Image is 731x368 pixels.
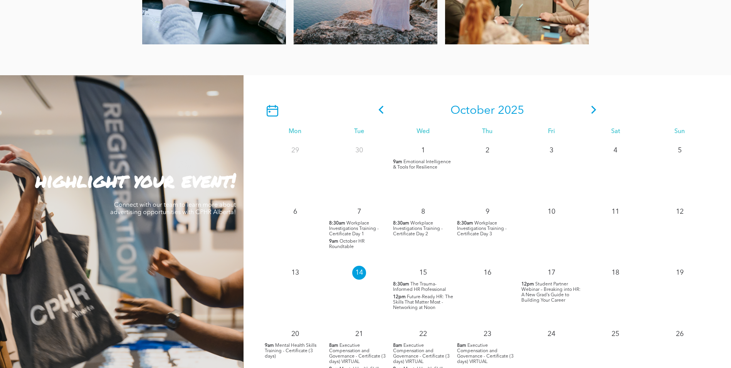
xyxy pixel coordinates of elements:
[393,343,450,364] span: Executive Compensation and Governance - Certificate (3 days) VIRTUAL
[457,343,514,364] span: Executive Compensation and Governance - Certificate (3 days) VIRTUAL
[608,327,622,341] p: 25
[673,205,687,219] p: 12
[329,239,365,249] span: October HR Roundtable
[450,105,495,116] span: October
[35,166,236,194] strong: highlight your event!
[673,327,687,341] p: 26
[393,221,409,226] span: 8:30am
[393,160,451,170] span: Emotional Intelligence & Tools for Resilience
[455,128,519,135] div: Thu
[648,128,712,135] div: Sun
[521,282,534,287] span: 12pm
[288,266,302,280] p: 13
[673,143,687,157] p: 5
[416,327,430,341] p: 22
[329,343,338,348] span: 8am
[481,266,494,280] p: 16
[352,327,366,341] p: 21
[329,221,345,226] span: 8:30am
[608,143,622,157] p: 4
[608,266,622,280] p: 18
[521,282,581,303] span: Student Partner Webinar – Breaking into HR: A New Grad’s Guide to Building Your Career
[457,221,473,226] span: 8:30am
[393,343,402,348] span: 8am
[329,343,386,364] span: Executive Compensation and Governance - Certificate (3 days) VIRTUAL
[544,327,558,341] p: 24
[288,205,302,219] p: 6
[457,343,466,348] span: 8am
[498,105,524,116] span: 2025
[583,128,647,135] div: Sat
[352,266,366,280] p: 14
[263,128,327,135] div: Mon
[673,266,687,280] p: 19
[393,282,409,287] span: 8:30am
[608,205,622,219] p: 11
[481,205,494,219] p: 9
[391,128,455,135] div: Wed
[110,202,236,216] span: Connect with our team to learn more about advertising opportunities with CPHR Alberta!
[519,128,583,135] div: Fri
[416,143,430,157] p: 1
[416,266,430,280] p: 15
[352,205,366,219] p: 7
[481,327,494,341] p: 23
[265,343,316,359] span: Mental Health Skills Training - Certificate (3 days)
[481,143,494,157] p: 2
[288,327,302,341] p: 20
[352,143,366,157] p: 30
[393,282,446,292] span: The Trauma-Informed HR Professional
[393,221,443,236] span: Workplace Investigations Training - Certificate Day 2
[544,143,558,157] p: 3
[457,221,507,236] span: Workplace Investigations Training - Certificate Day 3
[327,128,391,135] div: Tue
[544,205,558,219] p: 10
[544,266,558,280] p: 17
[416,205,430,219] p: 8
[329,239,338,244] span: 9am
[288,143,302,157] p: 29
[265,343,274,348] span: 9am
[393,295,453,310] span: Future-Ready HR: The Skills That Matter Most - Networking at Noon
[329,221,379,236] span: Workplace Investigations Training - Certificate Day 1
[393,159,402,165] span: 9am
[393,294,406,300] span: 12pm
